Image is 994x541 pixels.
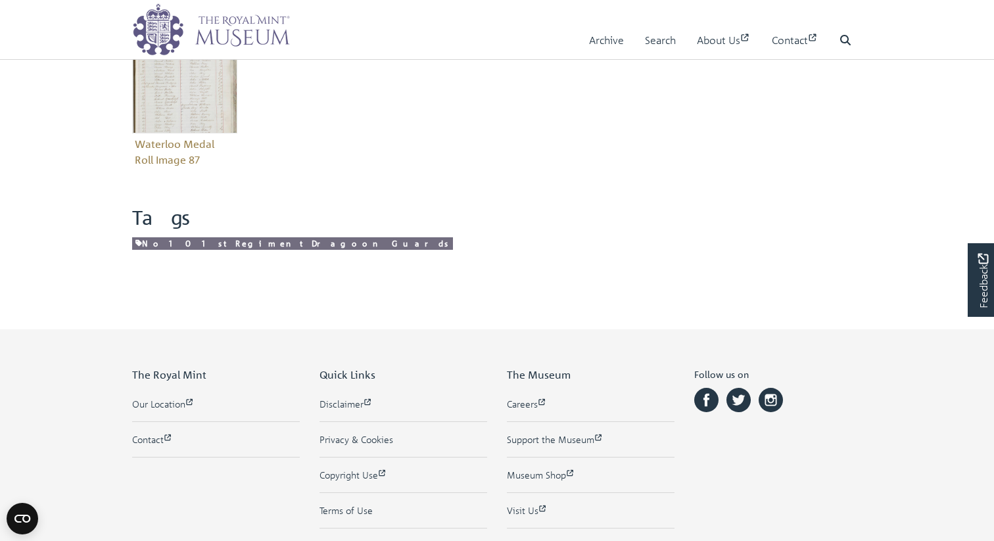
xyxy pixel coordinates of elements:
a: Careers [507,397,674,411]
a: Terms of Use [319,504,487,517]
a: Privacy & Cookies [319,433,487,446]
span: The Royal Mint [132,368,206,381]
span: Quick Links [319,368,375,381]
button: Open CMP widget [7,503,38,534]
a: Our Location [132,397,300,411]
div: Item related to this entity [122,28,247,190]
span: The Museum [507,368,571,381]
a: Support the Museum [507,433,674,446]
a: Disclaimer [319,397,487,411]
span: Feedback [975,254,991,308]
a: Contact [772,22,818,59]
a: Waterloo Medal Roll Image 87 Waterloo Medal Roll Image 87 [132,28,237,170]
h6: Follow us on [694,369,862,385]
a: No 10 1st Regiment Dragoon Guards [132,237,453,250]
a: Would you like to provide feedback? [968,243,994,317]
a: Visit Us [507,504,674,517]
img: logo_wide.png [132,3,290,56]
a: Contact [132,433,300,446]
a: Museum Shop [507,468,674,482]
a: Archive [589,22,624,59]
a: Search [645,22,676,59]
a: About Us [697,22,751,59]
a: Copyright Use [319,468,487,482]
img: Waterloo Medal Roll Image 87 [132,28,237,133]
h2: Tags [132,206,862,229]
